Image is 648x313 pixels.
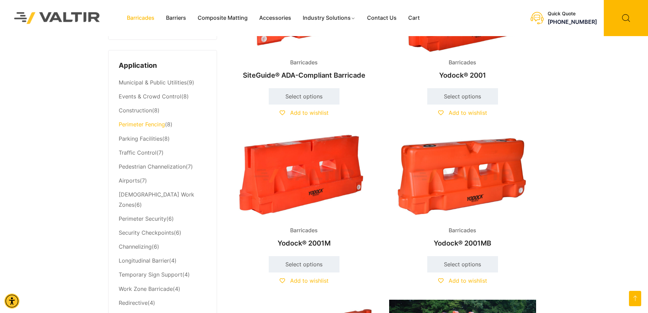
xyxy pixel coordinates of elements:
[119,174,206,188] li: (7)
[548,18,597,25] a: call (888) 496-3625
[119,243,152,250] a: Channelizing
[119,240,206,254] li: (6)
[389,132,536,220] img: Barricades
[119,146,206,160] li: (7)
[119,268,206,282] li: (4)
[119,90,206,104] li: (8)
[280,109,329,116] a: Add to wishlist
[119,118,206,132] li: (8)
[231,68,378,83] h2: SiteGuide® ADA-Compliant Barricade
[119,282,206,296] li: (4)
[280,277,329,284] a: Add to wishlist
[119,215,166,222] a: Perimeter Security
[119,299,148,306] a: Redirective
[402,13,426,23] a: Cart
[119,163,186,170] a: Pedestrian Channelization
[119,285,173,292] a: Work Zone Barricade
[119,191,194,208] a: [DEMOGRAPHIC_DATA] Work Zones
[449,109,487,116] span: Add to wishlist
[119,135,162,142] a: Parking Facilities
[389,236,536,251] h2: Yodock® 2001MB
[231,236,378,251] h2: Yodock® 2001M
[438,109,487,116] a: Add to wishlist
[119,212,206,226] li: (6)
[629,291,641,306] a: Open this option
[389,68,536,83] h2: Yodock® 2001
[444,225,481,236] span: Barricades
[119,177,140,184] a: Airports
[192,13,253,23] a: Composite Matting
[119,149,156,156] a: Traffic Control
[427,88,498,105] a: Select options for “Yodock® 2001”
[119,132,206,146] li: (8)
[119,79,187,86] a: Municipal & Public Utilities
[119,257,169,264] a: Longitudinal Barrier
[119,121,165,128] a: Perimeter Fencing
[231,132,378,220] img: Barricades
[269,256,339,272] a: Select options for “Yodock® 2001M”
[119,296,206,310] li: (4)
[119,93,181,100] a: Events & Crowd Control
[119,107,152,114] a: Construction
[290,109,329,116] span: Add to wishlist
[119,226,206,240] li: (6)
[438,277,487,284] a: Add to wishlist
[119,160,206,174] li: (7)
[297,13,361,23] a: Industry Solutions
[119,104,206,118] li: (8)
[231,132,378,251] a: BarricadesYodock® 2001M
[548,11,597,17] div: Quick Quote
[449,277,487,284] span: Add to wishlist
[290,277,329,284] span: Add to wishlist
[361,13,402,23] a: Contact Us
[253,13,297,23] a: Accessories
[285,58,323,68] span: Barricades
[119,188,206,212] li: (6)
[119,76,206,90] li: (9)
[444,58,481,68] span: Barricades
[119,271,182,278] a: Temporary Sign Support
[5,3,109,33] img: Valtir Rentals
[119,254,206,268] li: (4)
[119,61,206,71] h4: Application
[4,294,19,309] div: Accessibility Menu
[427,256,498,272] a: Select options for “Yodock® 2001MB”
[160,13,192,23] a: Barriers
[119,229,174,236] a: Security Checkpoints
[285,225,323,236] span: Barricades
[269,88,339,105] a: Select options for “SiteGuide® ADA-Compliant Barricade”
[121,13,160,23] a: Barricades
[389,132,536,251] a: BarricadesYodock® 2001MB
